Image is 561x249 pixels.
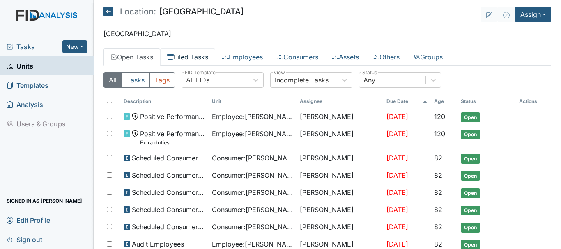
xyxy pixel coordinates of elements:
span: [DATE] [386,206,408,214]
span: [DATE] [386,112,408,121]
span: Scheduled Consumer Chart Review [132,153,205,163]
a: Filed Tasks [160,48,215,66]
span: Open [461,171,480,181]
span: Location: [120,7,156,16]
span: [DATE] [386,171,408,179]
a: Assets [325,48,366,66]
span: Employee : [PERSON_NAME] [212,112,294,121]
a: Others [366,48,407,66]
a: Tasks [7,42,62,52]
a: Employees [215,48,270,66]
th: Toggle SortBy [209,94,297,108]
div: Any [363,75,375,85]
div: Type filter [103,72,175,88]
th: Toggle SortBy [431,94,458,108]
span: Units [7,59,33,72]
span: 82 [434,206,442,214]
span: 82 [434,171,442,179]
span: Audit Employees [132,239,184,249]
td: [PERSON_NAME] [297,167,383,184]
h5: [GEOGRAPHIC_DATA] [103,7,244,16]
span: 82 [434,240,442,248]
button: All [103,72,122,88]
button: Tags [149,72,175,88]
span: Consumer : [PERSON_NAME] [212,153,294,163]
span: Open [461,223,480,233]
span: [DATE] [386,130,408,138]
span: Employee : [PERSON_NAME] [212,129,294,139]
span: [DATE] [386,188,408,196]
span: 120 [434,130,445,138]
span: Templates [7,79,48,91]
span: Open [461,112,480,122]
div: Incomplete Tasks [275,75,329,85]
span: Consumer : [PERSON_NAME] [212,187,294,197]
span: Analysis [7,98,43,111]
span: Positive Performance Review [140,112,205,121]
span: Positive Performance Review Extra duties [140,129,205,146]
td: [PERSON_NAME] [297,126,383,150]
th: Toggle SortBy [458,94,516,108]
a: Open Tasks [103,48,160,66]
span: Consumer : [PERSON_NAME] [212,205,294,215]
div: All FIDs [186,75,209,85]
span: Open [461,154,480,164]
small: Extra duties [140,139,205,146]
th: Toggle SortBy [383,94,431,108]
button: Assign [515,7,551,22]
a: Groups [407,48,450,66]
td: [PERSON_NAME] [297,201,383,219]
th: Assignee [297,94,383,108]
span: 82 [434,223,442,231]
span: Scheduled Consumer Chart Review [132,187,205,197]
button: New [62,40,87,53]
input: Toggle All Rows Selected [107,98,112,103]
span: Employee : [PERSON_NAME] [212,239,294,249]
span: Signed in as [PERSON_NAME] [7,194,82,207]
td: [PERSON_NAME] [297,108,383,126]
td: [PERSON_NAME] [297,184,383,201]
span: Scheduled Consumer Chart Review [132,222,205,232]
span: 120 [434,112,445,121]
span: [DATE] [386,240,408,248]
span: Edit Profile [7,214,50,226]
span: Scheduled Consumer Chart Review [132,170,205,180]
span: Consumer : [PERSON_NAME] [212,170,294,180]
span: Open [461,206,480,215]
p: [GEOGRAPHIC_DATA] [103,29,551,39]
span: [DATE] [386,223,408,231]
th: Actions [516,94,551,108]
td: [PERSON_NAME] [297,219,383,236]
span: 82 [434,154,442,162]
span: Open [461,188,480,198]
span: Sign out [7,233,42,246]
span: Scheduled Consumer Chart Review [132,205,205,215]
a: Consumers [270,48,325,66]
button: Tasks [122,72,150,88]
th: Toggle SortBy [120,94,209,108]
span: Consumer : [PERSON_NAME] [212,222,294,232]
span: Open [461,130,480,139]
td: [PERSON_NAME] [297,150,383,167]
span: 82 [434,188,442,196]
span: [DATE] [386,154,408,162]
